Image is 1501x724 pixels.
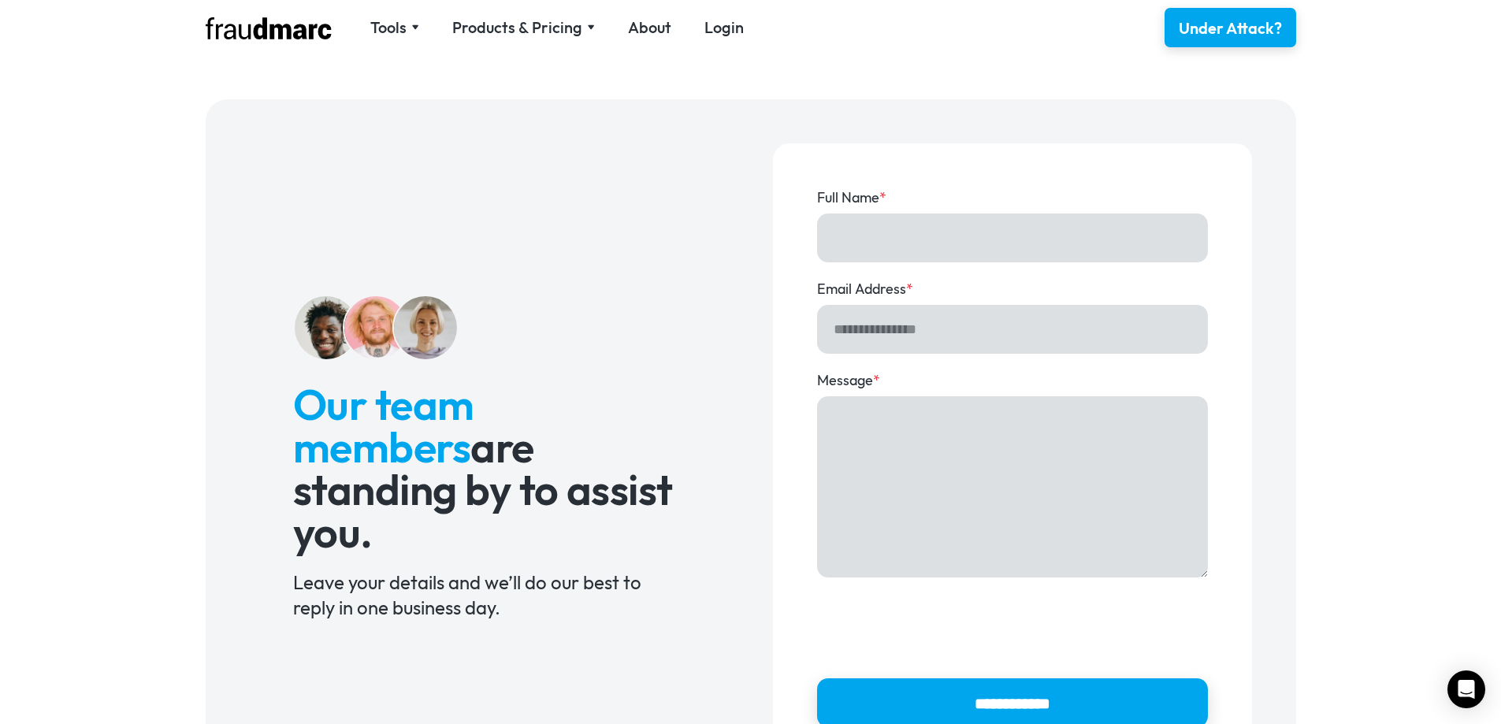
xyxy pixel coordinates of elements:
[293,383,685,553] h2: are standing by to assist you.
[370,17,407,39] div: Tools
[293,570,685,620] div: Leave your details and we’ll do our best to reply in one business day.
[704,17,744,39] a: Login
[1447,670,1485,708] div: Open Intercom Messenger
[370,17,419,39] div: Tools
[817,594,1057,655] iframe: reCAPTCHA
[1165,8,1296,47] a: Under Attack?
[628,17,671,39] a: About
[817,187,1208,208] label: Full Name
[1179,17,1282,39] div: Under Attack?
[817,279,1208,299] label: Email Address
[293,377,474,473] span: Our team members
[452,17,595,39] div: Products & Pricing
[452,17,582,39] div: Products & Pricing
[817,370,1208,391] label: Message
